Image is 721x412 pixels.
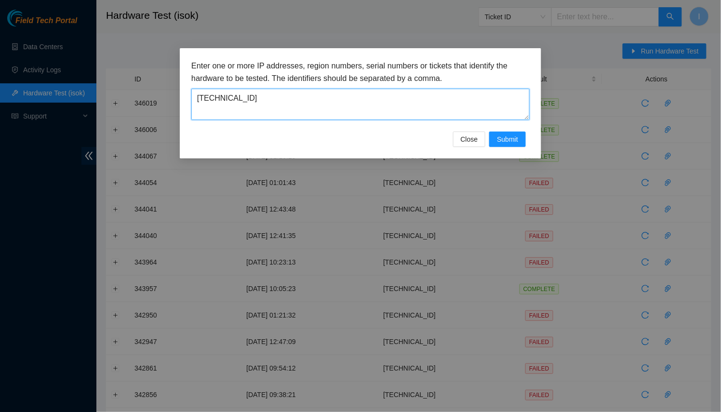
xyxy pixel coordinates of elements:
textarea: [TECHNICAL_ID] [191,89,530,120]
span: Close [461,134,478,145]
h3: Enter one or more IP addresses, region numbers, serial numbers or tickets that identify the hardw... [191,60,530,84]
span: Submit [497,134,518,145]
button: Submit [489,132,526,147]
button: Close [453,132,486,147]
